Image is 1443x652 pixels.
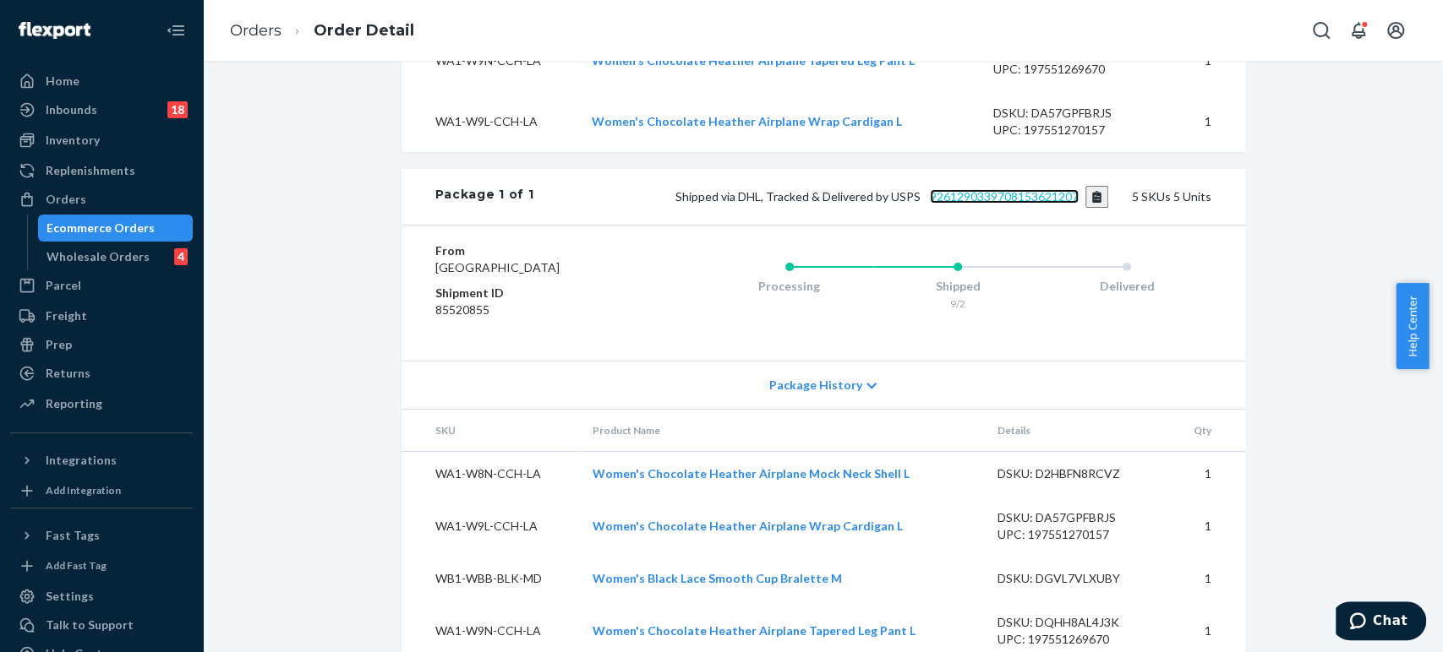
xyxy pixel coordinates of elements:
a: Ecommerce Orders [38,215,194,242]
a: Parcel [10,272,193,299]
div: Orders [46,191,86,208]
span: [GEOGRAPHIC_DATA] [435,260,560,274]
div: Replenishments [46,162,135,179]
td: WA1-W8N-CCH-LA [402,452,580,497]
a: Orders [230,21,281,40]
a: Freight [10,302,193,329]
iframe: Opens a widget where you can chat to one of our agents [1336,601,1426,644]
div: UPC: 197551270157 [998,526,1156,543]
td: 1 [1169,452,1244,497]
div: Parcel [46,277,81,294]
th: Details [984,410,1170,452]
td: 1 [1169,557,1244,600]
div: DSKU: DA57GPFBRJS [998,509,1156,526]
td: WA1-W9L-CCH-LA [402,91,578,152]
a: Women's Chocolate Heather Airplane Wrap Cardigan L [593,519,903,533]
div: UPC: 197551269670 [998,631,1156,648]
a: Returns [10,360,193,387]
div: Ecommerce Orders [46,220,155,236]
div: Inventory [46,132,100,149]
a: Add Integration [10,481,193,501]
button: Open Search Box [1304,14,1338,47]
div: UPC: 197551270157 [993,122,1152,139]
a: Add Fast Tag [10,556,193,576]
a: Inventory [10,127,193,154]
th: SKU [402,410,580,452]
a: Settings [10,583,193,610]
dt: Shipment ID [435,285,637,302]
a: Wholesale Orders4 [38,243,194,270]
td: 1 [1169,496,1244,557]
a: Prep [10,331,193,358]
a: Orders [10,186,193,213]
td: WA1-W9L-CCH-LA [402,496,580,557]
a: 9261290339708153621207 [930,189,1079,204]
div: Talk to Support [46,617,134,633]
div: Settings [46,588,94,605]
a: Order Detail [314,21,414,40]
dd: 85520855 [435,302,637,318]
button: Close Navigation [159,14,193,47]
a: Women's Chocolate Heather Airplane Tapered Leg Pant L [593,623,916,638]
span: Package History [769,377,862,394]
button: Open account menu [1379,14,1413,47]
button: Open notifications [1342,14,1375,47]
div: 9/2 [873,296,1042,311]
td: WA1-W9N-CCH-LA [402,30,578,91]
a: Home [10,68,193,95]
td: 1 [1165,91,1244,152]
td: WB1-WBB-BLK-MD [402,557,580,600]
button: Talk to Support [10,611,193,638]
button: Help Center [1396,283,1429,369]
span: Shipped via DHL, Tracked & Delivered by USPS [675,189,1108,204]
img: Flexport logo [19,22,90,39]
button: Fast Tags [10,522,193,549]
div: Processing [705,278,874,295]
button: Integrations [10,447,193,474]
ol: breadcrumbs [216,6,428,56]
div: DSKU: DGVL7VLXUBY [998,570,1156,587]
a: Women's Chocolate Heather Airplane Mock Neck Shell L [593,466,910,481]
div: Fast Tags [46,527,100,544]
div: Shipped [873,278,1042,295]
button: Copy tracking number [1085,186,1108,208]
td: 1 [1165,30,1244,91]
div: DSKU: D2HBFN8RCVZ [998,465,1156,482]
div: Package 1 of 1 [435,186,534,208]
a: Women's Chocolate Heather Airplane Wrap Cardigan L [591,114,901,128]
div: Prep [46,336,72,353]
div: Delivered [1042,278,1211,295]
div: DSKU: DA57GPFBRJS [993,105,1152,122]
th: Qty [1169,410,1244,452]
dt: From [435,242,637,259]
div: Integrations [46,452,117,469]
a: Replenishments [10,157,193,184]
div: Add Integration [46,483,121,497]
th: Product Name [579,410,984,452]
div: Inbounds [46,101,97,118]
a: Women's Black Lace Smooth Cup Bralette M [593,571,842,585]
div: 18 [167,101,188,118]
div: 5 SKUs 5 Units [533,186,1211,208]
div: UPC: 197551269670 [993,61,1152,78]
div: DSKU: DQHH8AL4J3K [998,614,1156,631]
div: Home [46,73,79,90]
div: 4 [174,248,188,265]
div: Reporting [46,395,102,412]
a: Inbounds18 [10,96,193,123]
div: Add Fast Tag [46,558,107,573]
a: Reporting [10,390,193,417]
div: Returns [46,365,90,382]
div: Wholesale Orders [46,248,150,265]
div: Freight [46,307,87,324]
